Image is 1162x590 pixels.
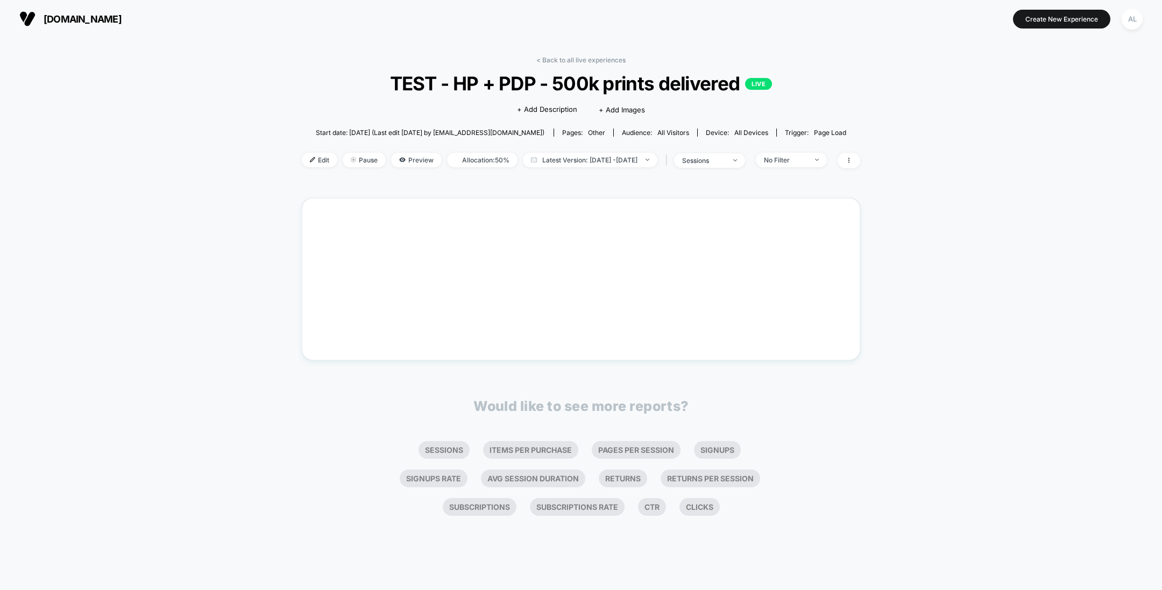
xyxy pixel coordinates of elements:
span: Pause [343,153,386,167]
span: Page Load [814,129,846,137]
span: Preview [391,153,442,167]
img: end [646,159,649,161]
li: Items Per Purchase [483,441,578,459]
li: Pages Per Session [592,441,681,459]
button: Create New Experience [1013,10,1110,29]
span: Device: [697,129,776,137]
div: sessions [682,157,725,165]
li: Avg Session Duration [481,470,585,487]
img: calendar [531,157,537,162]
li: Signups Rate [400,470,467,487]
li: Subscriptions [443,498,516,516]
span: Start date: [DATE] (Last edit [DATE] by [EMAIL_ADDRESS][DOMAIN_NAME]) [316,129,544,137]
li: Sessions [419,441,470,459]
img: Visually logo [19,11,36,27]
img: end [815,159,819,161]
span: Edit [302,153,337,167]
div: AL [1122,9,1143,30]
span: Allocation: 50% [447,153,518,167]
button: AL [1118,8,1146,30]
span: [DOMAIN_NAME] [44,13,122,25]
div: Trigger: [785,129,846,137]
li: Subscriptions Rate [530,498,625,516]
img: end [351,157,356,162]
p: LIVE [745,78,772,90]
li: Ctr [638,498,666,516]
p: Would like to see more reports? [473,398,689,414]
div: Audience: [622,129,689,137]
li: Clicks [679,498,720,516]
span: All Visitors [657,129,689,137]
img: end [733,159,737,161]
span: + Add Description [517,104,577,115]
li: Returns [599,470,647,487]
span: all devices [734,129,768,137]
div: No Filter [764,156,807,164]
li: Signups [694,441,741,459]
li: Returns Per Session [661,470,760,487]
span: other [588,129,605,137]
a: < Back to all live experiences [536,56,626,64]
span: | [663,153,674,168]
span: + Add Images [599,105,645,114]
span: Latest Version: [DATE] - [DATE] [523,153,657,167]
div: Pages: [562,129,605,137]
span: TEST - HP + PDP - 500k prints delivered [330,72,832,95]
button: [DOMAIN_NAME] [16,10,125,27]
img: edit [310,157,315,162]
